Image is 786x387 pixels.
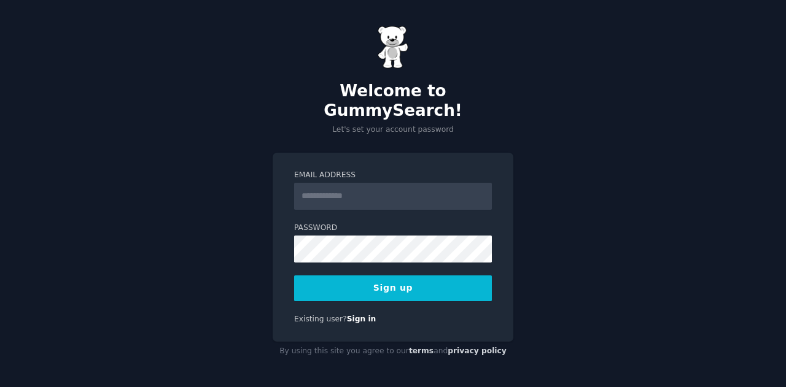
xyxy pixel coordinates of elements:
div: By using this site you agree to our and [273,342,513,361]
span: Existing user? [294,315,347,323]
label: Password [294,223,492,234]
a: terms [409,347,434,355]
button: Sign up [294,275,492,301]
a: Sign in [347,315,376,323]
img: Gummy Bear [378,26,408,69]
p: Let's set your account password [273,125,513,136]
h2: Welcome to GummySearch! [273,82,513,120]
label: Email Address [294,170,492,181]
a: privacy policy [448,347,507,355]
